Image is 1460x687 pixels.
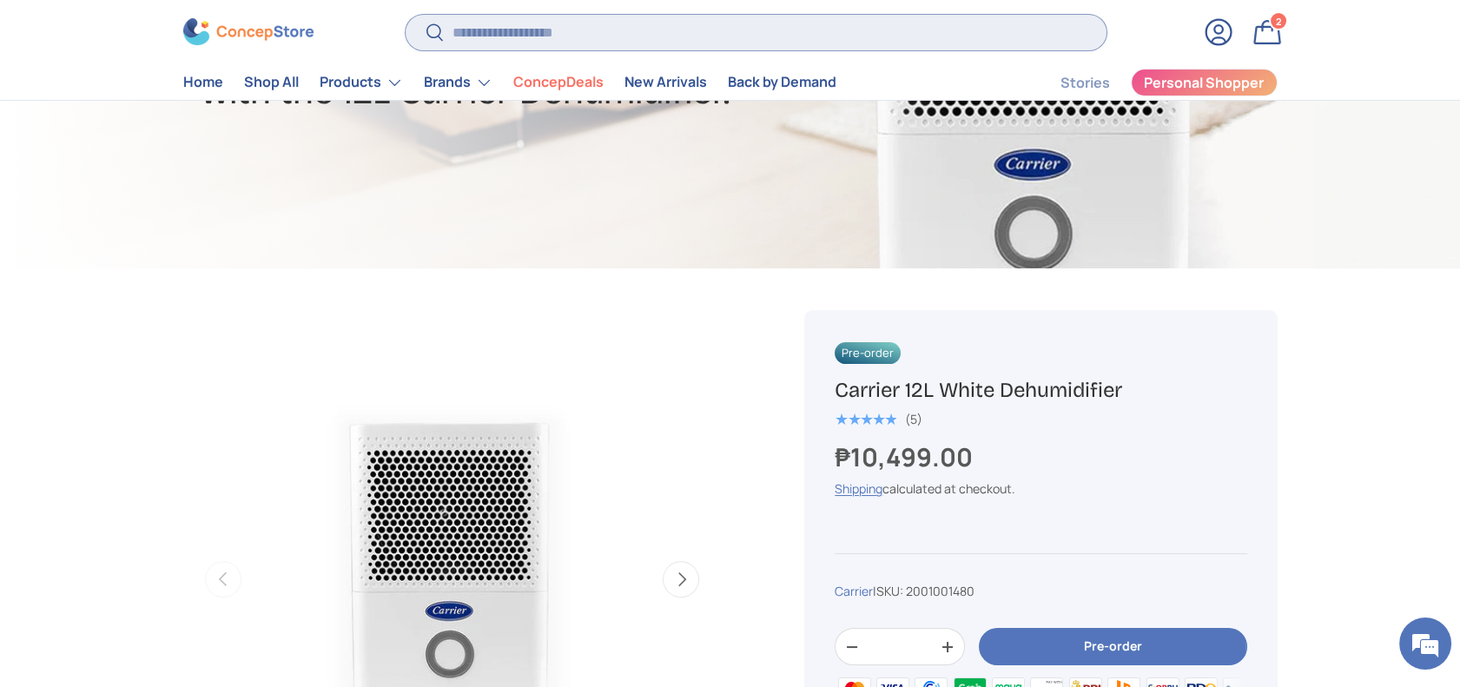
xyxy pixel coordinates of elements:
div: (5) [905,413,922,426]
a: ConcepDeals [513,66,604,100]
button: Pre-order [979,628,1246,665]
a: New Arrivals [624,66,707,100]
nav: Primary [183,65,836,100]
strong: ₱10,499.00 [835,439,977,474]
span: 2 [1275,15,1281,28]
div: calculated at checkout. [835,479,1246,498]
summary: Brands [413,65,503,100]
span: Personal Shopper [1144,76,1264,90]
div: Chat with us now [90,97,292,120]
a: 5.0 out of 5.0 stars (5) [835,408,922,427]
textarea: Type your message and hit 'Enter' [9,474,331,535]
a: Shipping [835,480,882,497]
span: | [873,583,974,599]
span: We're online! [101,219,240,394]
h1: Carrier 12L White Dehumidifier [835,377,1246,404]
a: Stories [1060,66,1110,100]
div: 5.0 out of 5.0 stars [835,412,896,427]
summary: Products [309,65,413,100]
a: Back by Demand [728,66,836,100]
div: Minimize live chat window [285,9,327,50]
span: Pre-order [835,342,901,364]
span: ★★★★★ [835,411,896,428]
a: Shop All [244,66,299,100]
a: Personal Shopper [1131,69,1278,96]
span: 2001001480 [906,583,974,599]
span: SKU: [876,583,903,599]
a: Home [183,66,223,100]
a: Carrier [835,583,873,599]
img: ConcepStore [183,19,314,46]
nav: Secondary [1019,65,1278,100]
